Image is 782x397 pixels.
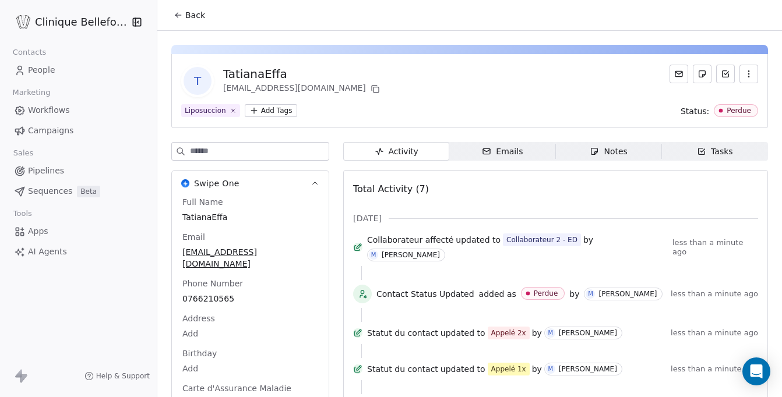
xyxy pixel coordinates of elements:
[181,179,189,187] img: Swipe One
[194,178,239,189] span: Swipe One
[671,328,758,338] span: less than a minute ago
[14,12,124,32] button: Clinique Bellefontaine
[548,328,554,338] div: M
[479,288,516,300] span: added as
[28,185,72,197] span: Sequences
[223,82,382,96] div: [EMAIL_ADDRESS][DOMAIN_NAME]
[697,146,733,158] div: Tasks
[8,144,38,162] span: Sales
[28,104,70,116] span: Workflows
[367,363,438,375] span: Statut du contact
[672,238,758,257] span: less than a minute ago
[671,289,758,299] span: less than a minute ago
[491,363,526,375] div: Appelé 1x
[28,125,73,137] span: Campaigns
[180,382,294,394] span: Carte d'Assurance Maladie
[182,211,318,223] span: TatianaEffa
[671,364,758,374] span: less than a minute ago
[742,357,770,385] div: Open Intercom Messenger
[180,196,226,208] span: Full Name
[245,104,297,117] button: Add Tags
[28,165,64,177] span: Pipelines
[598,290,657,298] div: [PERSON_NAME]
[367,234,453,246] span: Collaborateur affecté
[9,222,147,241] a: Apps
[9,182,147,201] a: SequencesBeta
[28,64,55,76] span: People
[9,161,147,180] a: Pipelines
[182,293,318,304] span: 0766210565
[534,289,558,297] div: Perdue
[532,363,542,375] span: by
[371,250,376,260] div: M
[456,234,501,246] span: updated to
[367,327,438,339] span: Statut du contact
[441,363,485,375] span: updated to
[482,146,523,158] div: Emails
[382,251,440,259] div: [PERSON_NAME]
[548,364,554,374] div: M
[96,371,150,381] span: Help & Support
[185,105,226,116] div: Liposuccion
[590,146,627,158] div: Notes
[180,348,219,359] span: Birthday
[353,212,382,224] span: [DATE]
[583,234,593,246] span: by
[167,5,212,26] button: Back
[77,186,100,197] span: Beta
[28,246,67,258] span: AI Agents
[9,242,147,261] a: AI Agents
[9,61,147,80] a: People
[569,288,579,300] span: by
[9,101,147,120] a: Workflows
[182,363,318,374] span: Add
[8,84,55,101] span: Marketing
[559,365,617,373] div: [PERSON_NAME]
[491,327,526,339] div: Appelé 2x
[182,328,318,339] span: Add
[223,66,382,82] div: TatianaEffa
[180,231,207,243] span: Email
[8,44,51,61] span: Contacts
[9,121,147,140] a: Campaigns
[28,225,48,238] span: Apps
[532,327,542,339] span: by
[182,246,318,270] span: [EMAIL_ADDRESS][DOMAIN_NAME]
[376,288,474,300] span: Contact Status Updated
[35,15,129,30] span: Clinique Bellefontaine
[588,289,593,299] div: M
[681,105,709,117] span: Status:
[180,278,245,289] span: Phone Number
[506,234,577,246] div: Collaborateur 2 - ED
[559,329,617,337] div: [PERSON_NAME]
[84,371,150,381] a: Help & Support
[180,313,217,324] span: Address
[8,205,37,222] span: Tools
[16,15,30,29] img: Logo_Bellefontaine_Black.png
[353,183,429,194] span: Total Activity (7)
[172,171,329,196] button: Swipe OneSwipe One
[185,9,205,21] span: Back
[727,107,751,115] div: Perdue
[441,327,485,339] span: updated to
[184,67,212,95] span: T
